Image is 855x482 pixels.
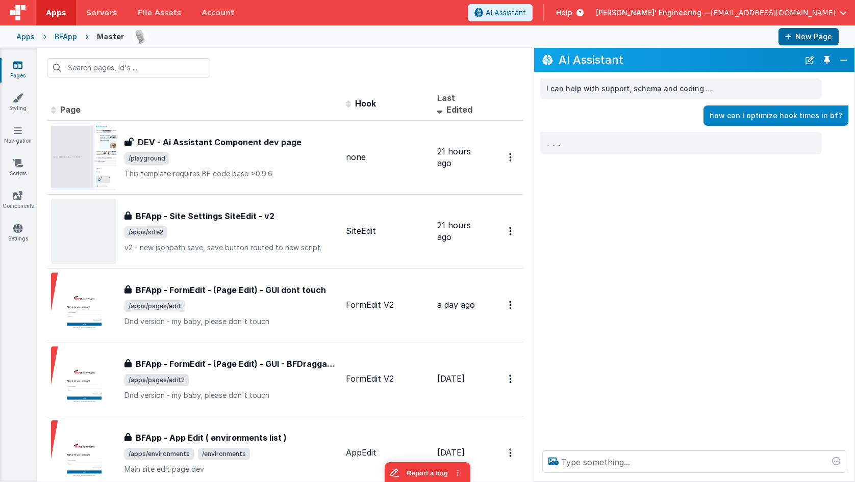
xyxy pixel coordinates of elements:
[558,136,561,150] span: .
[503,294,519,315] button: Options
[97,32,124,42] div: Master
[138,136,301,148] h3: DEV - Ai Assistant Component dev page
[802,53,817,67] button: New Chat
[486,8,526,18] span: AI Assistant
[346,373,429,385] div: FormEdit V2
[124,316,338,327] p: Dnd version - my baby, please don't touch
[596,8,847,18] button: [PERSON_NAME]' Engineering — [EMAIL_ADDRESS][DOMAIN_NAME]
[124,226,167,238] span: /apps/site2
[552,136,556,150] span: .
[136,432,287,444] h3: BFApp - App Edit ( environments list )
[355,98,376,109] span: Hook
[124,464,338,474] p: Main site edit page dev
[437,93,472,115] span: Last Edited
[133,30,147,44] img: 11ac31fe5dc3d0eff3fbbbf7b26fa6e1
[124,243,338,253] p: v2 - new jsonpath save, save button routed to new script
[86,8,117,18] span: Servers
[124,374,189,386] span: /apps/pages/edit2
[503,147,519,168] button: Options
[55,32,77,42] div: BFApp
[136,210,274,222] h3: BFApp - Site Settings SiteEdit - v2
[437,447,465,458] span: [DATE]
[596,8,711,18] span: [PERSON_NAME]' Engineering —
[124,152,169,165] span: /playground
[546,83,816,95] p: I can help with support, schema and coding ...
[503,221,519,242] button: Options
[136,284,326,296] h3: BFApp - FormEdit - (Page Edit) - GUI dont touch
[124,390,338,400] p: Dnd version - my baby, please don't touch
[136,358,338,370] h3: BFApp - FormEdit - (Page Edit) - GUI - BFDraggable
[837,53,850,67] button: Close
[198,448,250,460] span: /environments
[60,104,81,115] span: Page
[16,32,35,42] div: Apps
[124,169,338,179] p: This template requires BF code base >0.9.6
[346,299,429,311] div: FormEdit V2
[559,53,799,66] h2: AI Assistant
[437,373,465,384] span: [DATE]
[546,132,550,147] span: .
[346,225,429,237] div: SiteEdit
[46,8,66,18] span: Apps
[47,58,210,77] input: Search pages, id's ...
[711,8,836,18] span: [EMAIL_ADDRESS][DOMAIN_NAME]
[437,300,475,310] span: a day ago
[710,110,842,122] p: how can I optimize hook times in bf?
[437,146,471,168] span: 21 hours ago
[437,220,471,242] span: 21 hours ago
[124,300,185,312] span: /apps/pages/edit
[138,8,182,18] span: File Assets
[820,53,834,67] button: Toggle Pin
[346,447,429,459] div: AppEdit
[468,4,533,21] button: AI Assistant
[503,442,519,463] button: Options
[346,151,429,163] div: none
[778,28,839,45] button: New Page
[556,8,572,18] span: Help
[124,448,194,460] span: /apps/environments
[503,368,519,389] button: Options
